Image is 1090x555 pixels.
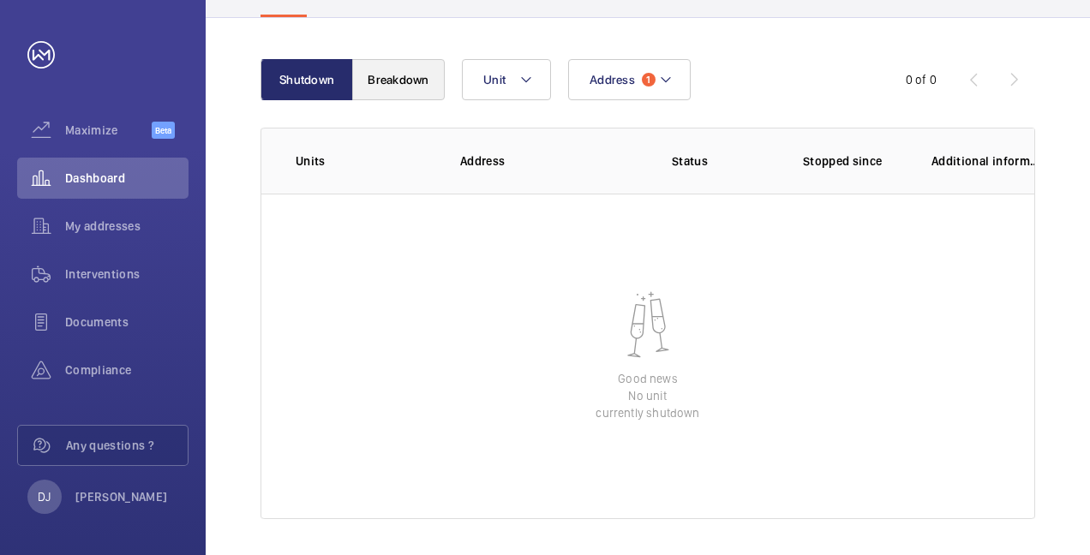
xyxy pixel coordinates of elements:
span: Dashboard [65,170,189,187]
p: [PERSON_NAME] [75,488,168,505]
button: Breakdown [352,59,445,100]
span: Any questions ? [66,437,188,454]
span: Address [590,73,635,87]
p: Units [296,152,433,170]
span: Documents [65,313,189,331]
p: Address [460,152,604,170]
p: DJ [38,488,51,505]
p: Stopped since [803,152,904,170]
p: Status [616,152,764,170]
button: Shutdown [261,59,353,100]
p: Additional information [931,152,1041,170]
div: 0 of 0 [906,71,937,88]
span: Unit [483,73,506,87]
p: Good news No unit currently shutdown [596,370,699,421]
span: Beta [152,122,175,139]
button: Unit [462,59,551,100]
span: 1 [642,73,656,87]
span: Compliance [65,361,189,379]
span: Maximize [65,122,152,139]
span: Interventions [65,266,189,283]
span: My addresses [65,218,189,235]
button: Address1 [568,59,691,100]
